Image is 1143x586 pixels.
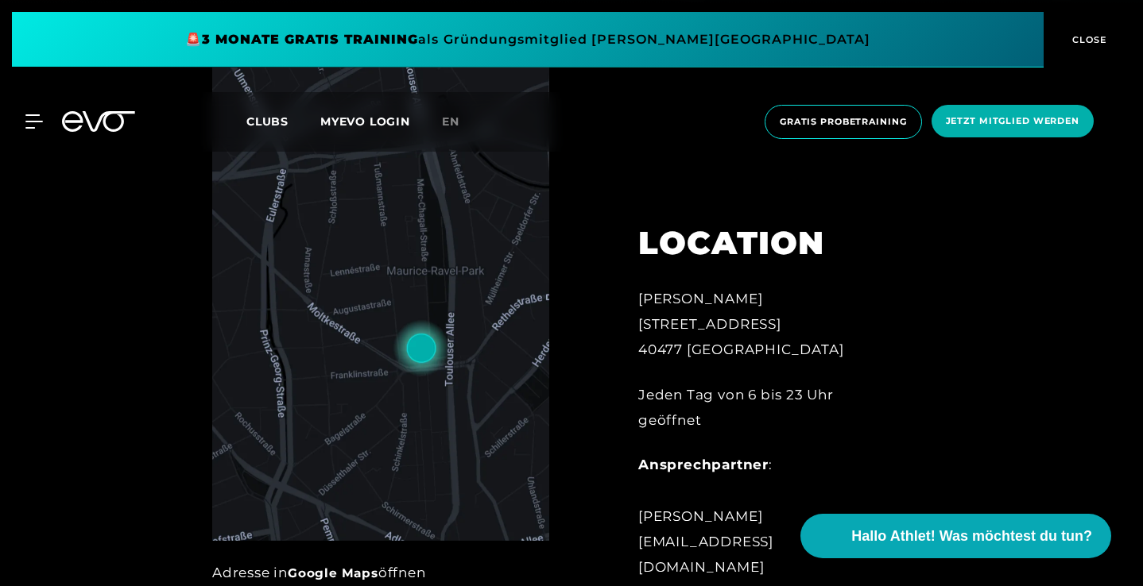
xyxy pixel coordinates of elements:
div: [PERSON_NAME][STREET_ADDRESS] 40477 [GEOGRAPHIC_DATA] [638,286,899,363]
span: Clubs [246,114,289,129]
a: Google Maps [288,565,378,580]
div: Adresse in öffnen [212,560,549,585]
span: en [442,114,459,129]
a: Clubs [246,114,320,129]
a: MYEVO LOGIN [320,114,410,129]
span: CLOSE [1068,33,1107,47]
span: Gratis Probetraining [780,115,907,129]
img: LOCATION [212,60,549,541]
a: Gratis Probetraining [760,105,927,139]
h2: LOCATION [638,224,899,262]
a: en [442,113,479,131]
strong: Ansprechpartner [638,457,769,472]
a: Jetzt Mitglied werden [927,105,1098,139]
div: Jeden Tag von 6 bis 23 Uhr geöffnet [638,382,899,434]
button: CLOSE [1044,12,1131,67]
span: Jetzt Mitglied werden [946,114,1079,128]
span: Hallo Athlet! Was möchtest du tun? [851,526,1092,547]
button: Hallo Athlet! Was möchtest du tun? [800,514,1111,558]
